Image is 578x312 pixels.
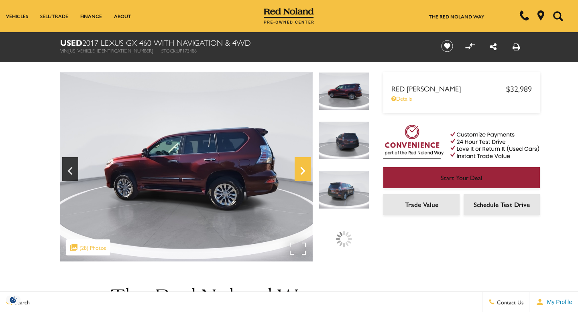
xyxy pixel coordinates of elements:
a: Red Noland Pre-Owned [264,11,314,19]
span: UP173488 [177,47,197,54]
span: Red [PERSON_NAME] [391,83,506,93]
a: The Red Noland Way [429,13,484,20]
span: Contact Us [495,298,523,306]
strong: Used [60,36,82,48]
button: Open user profile menu [530,292,578,312]
a: Start Your Deal [383,167,540,188]
img: Used 2017 Claret Mica Lexus 460 image 6 [319,72,369,110]
img: Used 2017 Claret Mica Lexus 460 image 7 [319,122,369,160]
a: Trade Value [383,194,460,215]
a: Red [PERSON_NAME] $32,989 [391,83,532,94]
div: Next [295,157,311,181]
span: $32,989 [506,83,532,94]
h1: 2017 Lexus GX 460 With Navigation & 4WD [60,38,427,47]
span: Stock: [161,47,177,54]
span: My Profile [544,299,572,305]
img: Used 2017 Claret Mica Lexus 460 image 8 [319,171,369,209]
button: Open the search field [550,0,566,32]
section: Click to Open Cookie Consent Modal [4,296,22,304]
span: VIN: [60,47,68,54]
a: Details [391,94,532,102]
button: Save vehicle [438,40,456,53]
img: Opt-Out Icon [4,296,22,304]
img: Red Noland Pre-Owned [264,8,314,24]
span: Trade Value [405,200,438,209]
span: Start Your Deal [441,173,482,182]
img: Used 2017 Claret Mica Lexus 460 image 6 [60,72,313,261]
div: (28) Photos [66,239,110,255]
span: Schedule Test Drive [474,200,530,209]
a: Schedule Test Drive [464,194,540,215]
button: Compare Vehicle [464,40,476,52]
div: Previous [62,157,78,181]
a: Print this Used 2017 Lexus GX 460 With Navigation & 4WD [513,41,520,52]
span: [US_VEHICLE_IDENTIFICATION_NUMBER] [68,47,153,54]
a: Share this Used 2017 Lexus GX 460 With Navigation & 4WD [490,41,497,52]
